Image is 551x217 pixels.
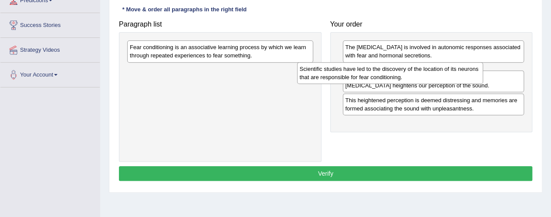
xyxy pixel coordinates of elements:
div: The [MEDICAL_DATA] is involved in autonomic responses associated with fear and hormonal secretions. [343,40,524,62]
a: Your Account [0,63,100,84]
div: * Move & order all paragraphs in the right field [119,5,250,13]
a: Success Stories [0,13,100,35]
button: Verify [119,166,532,181]
h4: Paragraph list [119,20,321,28]
div: This heightened perception is deemed distressing and memories are formed associating the sound wi... [343,93,524,115]
a: Strategy Videos [0,38,100,60]
div: Fear conditioning is an associative learning process by which we learn through repeated experienc... [127,40,313,62]
h4: Your order [330,20,533,28]
div: Scientific studies have led to the discovery of the location of its neurons that are responsible ... [297,62,483,84]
